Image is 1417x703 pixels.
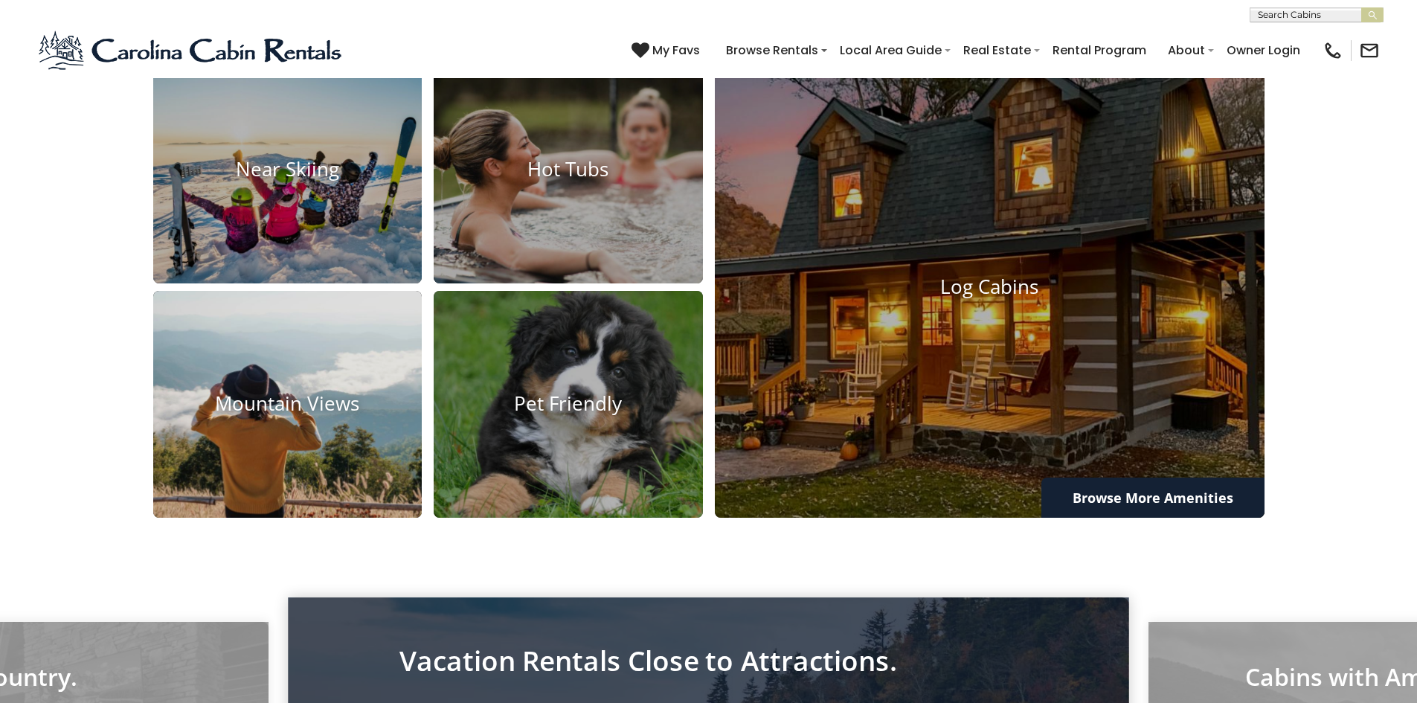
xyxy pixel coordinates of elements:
a: My Favs [632,41,704,60]
a: Local Area Guide [832,37,949,63]
h4: Log Cabins [715,275,1265,298]
a: Owner Login [1219,37,1308,63]
a: Near Skiing [153,56,422,283]
a: Mountain Views [153,291,422,519]
h4: Near Skiing [153,158,422,181]
a: Hot Tubs [434,56,703,283]
h4: Pet Friendly [434,393,703,416]
img: Blue-2.png [37,28,346,73]
a: Browse Rentals [719,37,826,63]
a: Pet Friendly [434,291,703,519]
h4: Mountain Views [153,393,422,416]
a: Rental Program [1045,37,1154,63]
p: Vacation Rentals Close to Attractions. [399,649,1018,672]
a: Real Estate [956,37,1038,63]
img: mail-regular-black.png [1359,40,1380,61]
h4: Hot Tubs [434,158,703,181]
a: About [1160,37,1212,63]
span: My Favs [652,41,700,60]
a: Browse More Amenities [1041,478,1265,518]
img: phone-regular-black.png [1323,40,1343,61]
a: Log Cabins [715,56,1265,519]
